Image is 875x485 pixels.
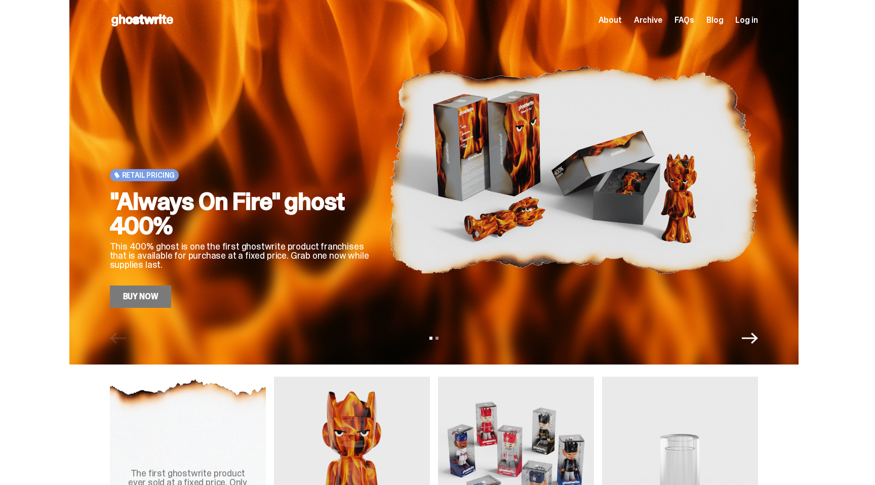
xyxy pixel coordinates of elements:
a: About [599,16,622,24]
a: Buy Now [110,286,172,308]
h2: "Always On Fire" ghost 400% [110,189,373,238]
a: Log in [735,16,758,24]
button: View slide 1 [429,337,432,340]
a: Archive [634,16,662,24]
p: This 400% ghost is one the first ghostwrite product franchises that is available for purchase at ... [110,242,373,269]
a: FAQs [674,16,694,24]
button: Next [742,330,758,346]
button: View slide 2 [435,337,439,340]
span: Retail Pricing [122,171,175,179]
a: Blog [706,16,723,24]
img: "Always On Fire" ghost 400% [389,31,758,308]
